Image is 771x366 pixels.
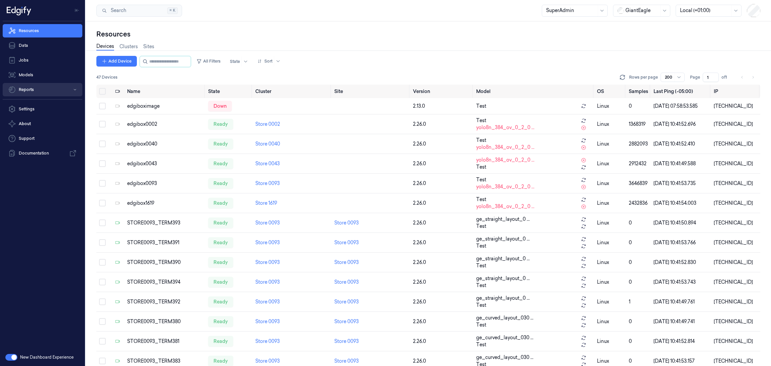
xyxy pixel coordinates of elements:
span: Test [476,243,486,250]
a: Store 0093 [334,259,359,265]
div: ready [208,336,233,347]
button: Select all [99,88,106,95]
span: Test [476,341,486,348]
span: Test [476,164,486,171]
th: Last Ping (-05:00) [651,85,711,98]
div: [TECHNICAL_ID] [714,239,758,246]
p: linux [597,259,624,266]
div: ready [208,119,233,129]
span: Test [476,322,486,329]
th: Name [124,85,205,98]
a: Models [3,68,82,82]
span: ge_curved_layout_030 ... [476,314,533,322]
a: Store 1619 [255,200,277,206]
th: State [205,85,253,98]
p: linux [597,160,624,167]
div: 0 [629,279,648,286]
div: 0 [629,358,648,365]
span: ge_straight_layout_0 ... [476,216,530,223]
div: [TECHNICAL_ID] [714,141,758,148]
div: 2.26.0 [413,239,471,246]
div: [DATE] 10:41:52.830 [654,259,708,266]
a: Store 0093 [334,338,359,344]
a: Store 0093 [255,318,280,325]
div: 0 [629,219,648,226]
div: 2.26.0 [413,160,471,167]
a: Store 0093 [255,299,280,305]
div: [DATE] 10:41:49.761 [654,298,708,305]
div: [TECHNICAL_ID] [714,358,758,365]
button: Select row [99,200,106,206]
a: Store 0093 [255,338,280,344]
div: edgibox0093 [127,180,203,187]
div: 2.26.0 [413,358,471,365]
button: Select row [99,298,106,305]
div: 2.26.0 [413,200,471,207]
div: 0 [629,338,648,345]
div: ready [208,178,233,189]
a: Store 0093 [334,358,359,364]
p: linux [597,200,624,207]
p: linux [597,121,624,128]
button: Select row [99,103,106,109]
div: [TECHNICAL_ID] [714,103,758,110]
button: Add Device [96,56,137,67]
div: 3646839 [629,180,648,187]
button: Select row [99,358,106,364]
button: All Filters [194,56,223,67]
div: edgibox0043 [127,160,203,167]
div: 2.26.0 [413,298,471,305]
div: STORE0093_TERM391 [127,239,203,246]
div: 2432836 [629,200,648,207]
div: ready [208,237,233,248]
button: Toggle Navigation [72,5,82,16]
p: linux [597,338,624,345]
span: ge_straight_layout_0 ... [476,295,530,302]
div: STORE0093_TERM393 [127,219,203,226]
div: STORE0093_TERM390 [127,259,203,266]
span: Test [476,103,486,110]
div: ready [208,257,233,268]
span: Test [476,282,486,289]
div: ready [208,139,233,149]
div: [TECHNICAL_ID] [714,338,758,345]
div: [TECHNICAL_ID] [714,279,758,286]
div: 0 [629,103,648,110]
p: linux [597,358,624,365]
div: 2.26.0 [413,318,471,325]
div: STORE0093_TERM394 [127,279,203,286]
a: Store 0093 [255,240,280,246]
button: Select row [99,141,106,147]
div: edgibox1619 [127,200,203,207]
div: 2.26.0 [413,121,471,128]
span: ge_curved_layout_030 ... [476,354,533,361]
div: ready [208,217,233,228]
div: [TECHNICAL_ID] [714,200,758,207]
p: linux [597,279,624,286]
div: 0 [629,318,648,325]
div: [TECHNICAL_ID] [714,121,758,128]
span: Test [476,117,486,124]
th: Cluster [253,85,332,98]
p: linux [597,318,624,325]
div: [DATE] 10:41:52.814 [654,338,708,345]
div: [DATE] 10:41:49.588 [654,160,708,167]
a: Store 0093 [334,299,359,305]
div: [TECHNICAL_ID] [714,298,758,305]
span: Test [476,223,486,230]
span: of 1 [721,74,732,80]
span: Test [476,302,486,309]
div: ready [208,316,233,327]
span: Search [108,7,126,14]
div: edgibox0040 [127,141,203,148]
p: Rows per page [629,74,658,80]
th: Model [474,85,594,98]
span: ge_straight_layout_0 ... [476,236,530,243]
div: ready [208,296,233,307]
div: [DATE] 07:58:53.585 [654,103,708,110]
div: 2.26.0 [413,259,471,266]
a: Store 0093 [334,220,359,226]
a: Store 0043 [255,161,280,167]
button: Select row [99,338,106,345]
div: 2912432 [629,160,648,167]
